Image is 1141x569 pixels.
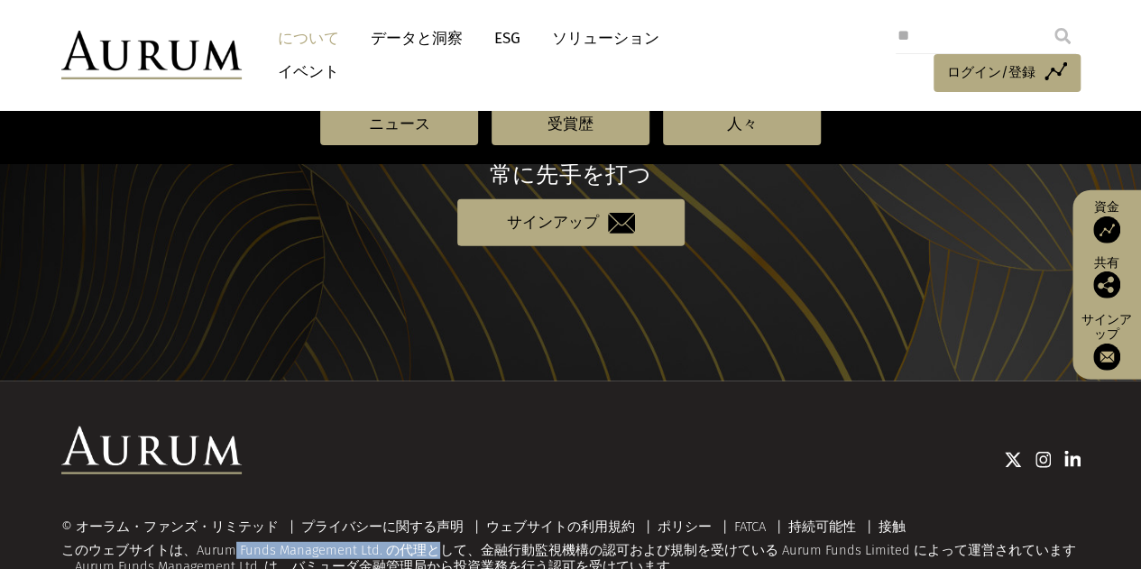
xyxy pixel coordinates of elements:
a: ESG [485,22,529,55]
a: ログイン/登録 [934,54,1081,92]
font: 共有 [1094,254,1119,270]
a: 接触 [879,519,906,535]
img: オーラム [61,31,242,79]
img: オーラムロゴ [61,427,242,475]
img: この投稿を共有する [1093,271,1120,298]
font: ログイン/登録 [947,64,1035,80]
a: ソリューション [543,22,668,55]
a: FATCA [734,519,766,535]
font: サインアップ [507,214,599,231]
a: サインアップ [457,199,685,245]
font: データと洞察 [371,29,463,48]
img: ニュースレターに登録する [1093,344,1120,371]
a: 持続可能性 [788,519,856,535]
a: サインアップ [1081,311,1132,371]
a: 資金 [1081,198,1132,243]
font: 受賞歴 [547,115,594,133]
a: イベント [269,55,339,88]
input: Submit [1044,18,1081,54]
img: Twitterアイコン [1004,451,1022,469]
a: 受賞歴 [492,104,649,145]
a: 人々 [663,104,821,145]
font: サインアップ [1081,311,1132,342]
font: ESG [494,29,520,48]
a: について [269,22,348,55]
img: インスタグラムアイコン [1035,451,1052,469]
a: プライバシーに関する声明 [301,519,464,535]
a: ポリシー [658,519,712,535]
font: 常に先手を打つ [490,161,652,188]
a: ウェブサイトの利用規約 [486,519,635,535]
font: このウェブサイトは、Aurum Funds Management Ltd. の代理として、金融行動監視機構の認可および規制を受けている Aurum Funds Limited によって運営されています [61,542,1076,558]
font: © オーラム・ファンズ・リミテッド [61,519,279,535]
a: ニュース [320,104,478,145]
font: ソリューション [552,29,659,48]
font: イベント [278,62,339,81]
font: ニュース [369,115,430,133]
img: アクセスファンド [1093,216,1120,243]
font: 資金 [1094,198,1119,214]
font: について [278,29,339,48]
img: LinkedInアイコン [1064,451,1081,469]
a: データと洞察 [362,22,472,55]
font: 人々 [727,115,758,133]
